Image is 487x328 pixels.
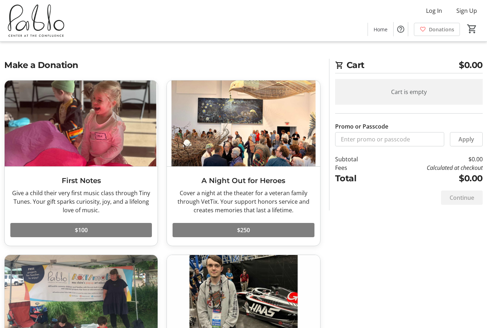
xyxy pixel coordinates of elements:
img: First Notes [5,80,158,166]
td: Fees [335,163,378,172]
span: Log In [426,6,442,15]
button: Apply [450,132,483,146]
button: $250 [173,223,314,237]
label: Promo or Passcode [335,122,388,131]
td: Subtotal [335,155,378,163]
h3: First Notes [10,175,152,186]
td: $0.00 [378,172,483,185]
a: Donations [414,23,460,36]
img: A Night Out for Heroes [167,80,320,166]
span: Donations [429,26,454,33]
span: Home [374,26,388,33]
button: Sign Up [451,5,483,16]
input: Enter promo or passcode [335,132,444,146]
button: Help [394,22,408,36]
h3: A Night Out for Heroes [173,175,314,186]
td: Calculated at checkout [378,163,483,172]
span: $0.00 [459,59,483,72]
div: Cover a night at the theater for a veteran family through VetTix. Your support honors service and... [173,189,314,214]
span: $100 [75,226,88,234]
button: Log In [420,5,448,16]
button: $100 [10,223,152,237]
h2: Cart [335,59,483,73]
div: Cart is empty [335,79,483,105]
span: $250 [237,226,250,234]
button: Cart [466,22,478,35]
div: Give a child their very first music class through Tiny Tunes. Your gift sparks curiosity, joy, an... [10,189,152,214]
span: Sign Up [456,6,477,15]
h2: Make a Donation [4,59,321,72]
img: Pablo Center's Logo [4,3,68,38]
td: $0.00 [378,155,483,163]
span: Apply [458,135,474,144]
a: Home [368,23,393,36]
td: Total [335,172,378,185]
